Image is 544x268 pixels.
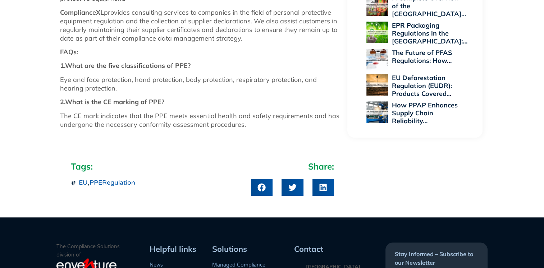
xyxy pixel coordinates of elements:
strong: ComplianceXL [60,8,104,17]
img: EU Deforestation Regulation (EUDR): Products Covered and Compliance Essentials [366,74,388,96]
p: The Compliance Solutions division of [56,242,147,259]
a: How PPAP Enhances Supply Chain Reliability… [392,101,457,125]
span: Solutions [212,244,247,254]
p: The CE mark indicates that the PPE meets essential health and safety requirements and has undergo... [60,112,340,129]
span: Helpful links [150,244,196,254]
h2: Tags: [71,161,244,172]
a: EU Deforestation Regulation (EUDR): Products Covered… [392,74,452,98]
div: Share on twitter [282,179,303,196]
a: PPERegulation [90,179,135,186]
span: Contact [294,244,323,254]
img: How PPAP Enhances Supply Chain Reliability Across Global Industries [366,101,388,123]
strong: 1.What are the five classifications of PPE? [60,61,191,70]
a: News [150,262,163,268]
h2: Share: [251,161,334,172]
img: EPR Packaging Regulations in the US: A 2025 Compliance Perspective [366,22,388,43]
span: Stay Informed – Subscribe to our Newsletter [394,250,473,266]
p: provides consulting services to companies in the field of personal protective equipment regulatio... [60,8,340,43]
a: EU [79,179,88,186]
div: Share on facebook [251,179,273,196]
strong: FAQs: [60,48,78,56]
div: Share on linkedin [312,179,334,196]
a: EPR Packaging Regulations in the [GEOGRAPHIC_DATA]:… [392,21,467,45]
img: The Future of PFAS Regulations: How 2025 Will Reshape Global Supply Chains [366,49,388,70]
a: Managed Compliance [212,262,265,268]
span: , [77,179,135,187]
strong: 2.What is the CE marking of PPE? [60,98,164,106]
a: The Future of PFAS Regulations: How… [392,48,452,65]
p: Eye and face protection, hand protection, body protection, respiratory protection, and hearing pr... [60,75,340,93]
